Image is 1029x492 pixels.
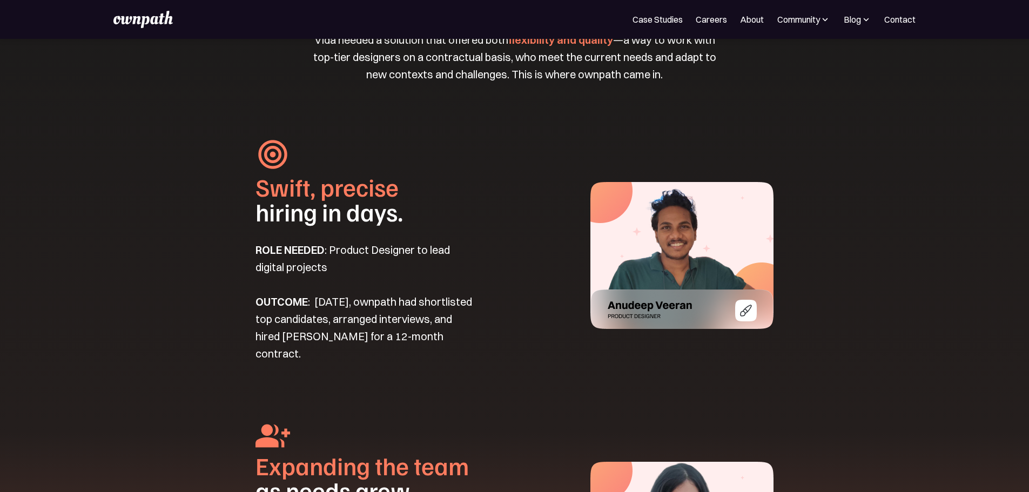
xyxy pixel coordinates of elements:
h1: Expanding the team [255,453,469,478]
h1: hiring in days. [255,199,403,224]
strong: OUTCOME [255,295,308,308]
div: Blog [843,13,871,26]
p: Vida needed a solution that offered both —a way to work with top-tier designers on a contractual ... [307,31,722,83]
a: Case Studies [633,13,683,26]
div: Community [777,13,830,26]
strong: ROLE NEEDED [255,243,325,257]
p: : Product Designer to lead digital projects : [DATE], ownpath had shortlisted top candidates, arr... [255,241,473,362]
div: Blog [844,13,861,26]
a: About [740,13,764,26]
a: Contact [884,13,916,26]
div: Community [777,13,820,26]
h1: Swift, precise [255,174,399,199]
em: flexibility and quality [508,33,613,46]
a: Careers [696,13,727,26]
